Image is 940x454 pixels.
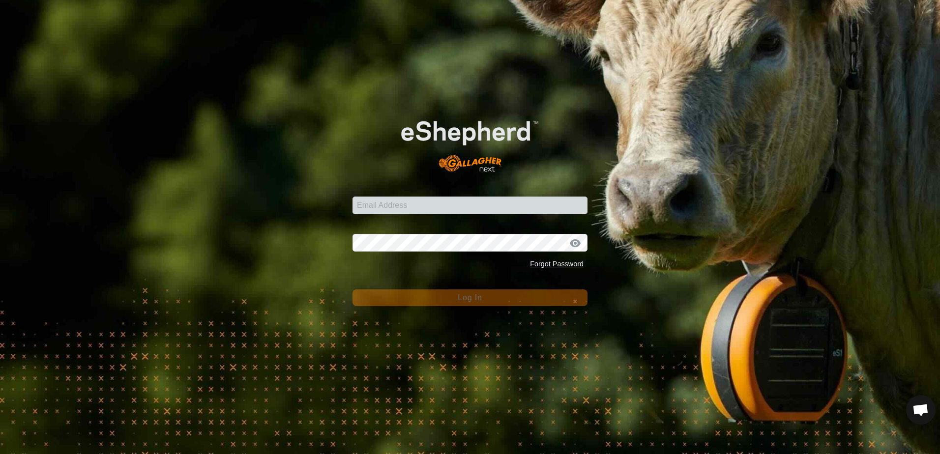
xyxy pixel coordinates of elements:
[376,101,564,181] img: E-shepherd Logo
[530,260,584,268] a: Forgot Password
[352,197,587,214] input: Email Address
[906,395,936,425] div: Open chat
[352,289,587,306] button: Log In
[458,293,482,302] span: Log In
